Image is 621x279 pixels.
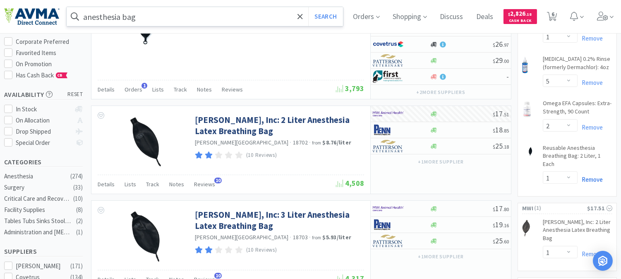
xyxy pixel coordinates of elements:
img: 2142abddd5b24bde87a97e01da9e6274_370966.png [522,57,528,73]
a: [MEDICAL_DATA] 0.2% Rinse (formerly Dermachlor): 4oz [543,55,612,75]
span: . 18 [503,144,509,150]
a: Discuss [437,13,467,21]
span: Lists [152,86,164,93]
h5: Categories [4,157,83,167]
span: $ [493,127,495,134]
p: (10 Reviews) [246,246,277,255]
span: Track [174,86,187,93]
a: Reusable Anesthesia Breathing Bag: 2 Liter, 1 Each [543,144,612,172]
div: Favorited Items [16,48,83,58]
div: $17.51 [587,204,612,213]
img: f6b2451649754179b5b4e0c70c3f7cb0_2.png [373,202,404,215]
strong: $5.93 / liter [323,233,352,241]
h5: Suppliers [4,247,83,256]
a: 6 [544,14,561,22]
span: Notes [197,86,212,93]
div: Surgery [4,183,71,192]
div: Tables Tubs Sinks Stools Mats [4,216,71,226]
img: 522b909deb95435fa59d681d03cacd9a_318555.png [129,209,162,263]
a: Deals [473,13,497,21]
a: Remove [578,123,603,131]
a: Remove [578,79,603,87]
span: 19 [493,220,509,229]
button: Search [308,7,343,26]
span: 3,793 [336,84,364,93]
span: · [309,233,311,241]
img: 7be9825da0ea47c3804f279dc7b88020_492950.png [522,146,539,158]
span: 4,508 [336,178,364,188]
span: reset [68,90,83,99]
span: from [312,140,321,146]
img: e1133ece90fa4a959c5ae41b0808c578_9.png [373,219,404,231]
div: In Stock [16,104,71,114]
div: Drop Shipped [16,127,71,137]
input: Search by item, sku, manufacturer, ingredient, size... [67,7,343,26]
div: [PERSON_NAME] [16,261,67,271]
span: CB [56,73,65,78]
span: 10 [214,273,222,279]
span: · [290,233,292,241]
span: · [290,139,292,146]
div: Anesthesia [4,171,71,181]
span: · [309,139,311,146]
span: $ [493,144,495,150]
span: $ [493,238,495,245]
span: from [312,235,321,241]
div: ( 171 ) [70,261,83,271]
a: Remove [578,176,603,183]
button: +1more supplier [414,156,468,168]
a: [PERSON_NAME], Inc: 3 Liter Anesthesia Latex Breathing Bag [195,209,362,232]
img: f5e969b455434c6296c6d81ef179fa71_3.png [373,140,404,152]
span: 25 [493,236,509,245]
div: On Promotion [16,59,83,69]
span: Notes [169,180,184,188]
a: $2,826.18Cash Back [504,5,537,28]
span: 18703 [293,233,308,241]
span: Reviews [194,180,215,188]
span: 17 [493,109,509,118]
img: f6b2451649754179b5b4e0c70c3f7cb0_2.png [373,108,404,120]
span: . 00 [503,58,509,64]
div: ( 1 ) [76,227,83,237]
a: [PERSON_NAME][GEOGRAPHIC_DATA] [195,233,289,241]
span: 17 [493,204,509,213]
img: f5e969b455434c6296c6d81ef179fa71_3.png [373,235,404,247]
div: ( 8 ) [76,205,83,215]
span: Orders [125,86,142,93]
span: Cash Back [508,19,532,24]
span: Has Cash Back [16,71,68,79]
a: [PERSON_NAME][GEOGRAPHIC_DATA] [195,139,289,146]
img: e1133ece90fa4a959c5ae41b0808c578_9.png [373,124,404,136]
span: $ [508,12,511,17]
div: Administration and [MEDICAL_DATA] [4,227,71,237]
div: ( 274 ) [70,171,83,181]
span: $ [493,222,495,228]
div: ( 2 ) [76,216,83,226]
div: On Allocation [16,115,71,125]
span: 18702 [293,139,308,146]
span: Track [146,180,159,188]
div: ( 10 ) [73,194,83,204]
span: - [506,72,509,81]
span: 18 [493,125,509,135]
span: . 60 [503,238,509,245]
span: . 85 [503,127,509,134]
p: (10 Reviews) [246,151,277,160]
div: Special Order [16,138,71,148]
span: . 97 [503,42,509,48]
button: +2more suppliers [412,87,470,98]
span: Details [98,180,115,188]
a: [PERSON_NAME], Inc: 2 Liter Anesthesia Latex Breathing Bag [543,218,612,246]
h5: Availability [4,90,83,99]
img: b1f02c2b6c06457b8660f8fd9cbbe6fb_27393.png [522,101,532,118]
span: $ [493,206,495,212]
div: Open Intercom Messenger [593,251,613,271]
span: . 80 [503,206,509,212]
button: +1more supplier [414,251,468,262]
span: Reviews [222,86,243,93]
img: 9c447bb95fb14e0e9facdefa13479a36_10056.png [522,220,530,236]
span: 1 [141,83,147,89]
span: $ [493,111,495,118]
span: 2,826 [508,10,532,17]
span: Lists [125,180,136,188]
